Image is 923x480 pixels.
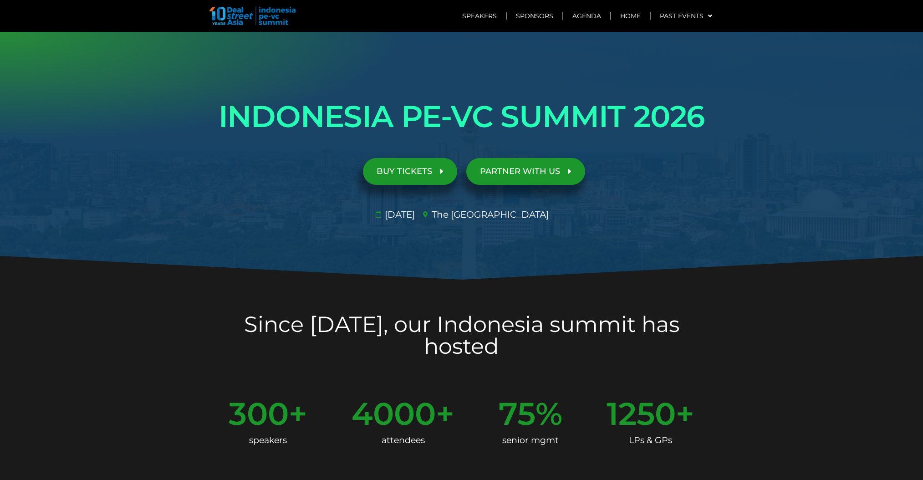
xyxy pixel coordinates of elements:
span: [DATE]​ [382,208,415,221]
span: + [436,398,454,429]
a: Sponsors [507,5,562,26]
a: Past Events [651,5,721,26]
a: PARTNER WITH US [466,158,585,185]
div: attendees [352,429,454,451]
h1: INDONESIA PE-VC SUMMIT 2026 [207,91,717,142]
a: Agenda [563,5,610,26]
span: PARTNER WITH US [480,167,560,176]
span: 75 [499,398,535,429]
span: 300 [229,398,289,429]
a: Home [611,5,650,26]
a: BUY TICKETS [363,158,457,185]
div: senior mgmt [499,429,562,451]
span: + [676,398,694,429]
div: LPs & GPs [607,429,694,451]
h2: Since [DATE], our Indonesia summit has hosted [207,313,717,357]
span: The [GEOGRAPHIC_DATA]​ [429,208,549,221]
span: 1250 [607,398,676,429]
span: 4000 [352,398,436,429]
a: Speakers [453,5,506,26]
span: % [535,398,562,429]
span: + [289,398,307,429]
span: BUY TICKETS [377,167,432,176]
div: speakers [229,429,307,451]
